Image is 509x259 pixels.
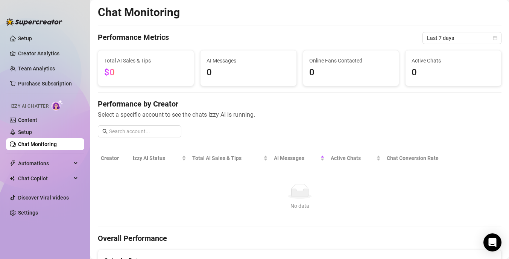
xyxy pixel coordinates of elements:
h4: Performance Metrics [98,32,169,44]
img: Chat Copilot [10,176,15,181]
span: 0 [309,66,393,80]
a: Discover Viral Videos [18,195,69,201]
h4: Performance by Creator [98,99,501,109]
div: No data [104,202,495,210]
th: Izzy AI Status [130,149,189,167]
a: Chat Monitoring [18,141,57,147]
th: Creator [98,149,130,167]
span: Last 7 days [427,32,497,44]
span: search [102,129,108,134]
a: Setup [18,129,32,135]
span: AI Messages [207,56,290,65]
a: Content [18,117,37,123]
span: Active Chats [412,56,495,65]
span: Izzy AI Status [133,154,180,162]
a: Settings [18,210,38,216]
th: Active Chats [328,149,384,167]
span: Chat Copilot [18,172,71,184]
span: Izzy AI Chatter [11,103,49,110]
th: Chat Conversion Rate [384,149,461,167]
h4: Overall Performance [98,233,501,244]
div: Open Intercom Messenger [483,233,501,251]
span: 0 [412,66,495,80]
span: Total AI Sales & Tips [192,154,262,162]
span: Active Chats [331,154,375,162]
span: calendar [493,36,497,40]
th: Total AI Sales & Tips [189,149,271,167]
span: Total AI Sales & Tips [104,56,188,65]
span: Select a specific account to see the chats Izzy AI is running. [98,110,501,119]
a: Team Analytics [18,66,55,72]
a: Setup [18,35,32,41]
a: Purchase Subscription [18,78,78,90]
img: logo-BBDzfeDw.svg [6,18,62,26]
img: AI Chatter [52,100,63,111]
a: Creator Analytics [18,47,78,59]
span: AI Messages [274,154,319,162]
span: 0 [207,66,290,80]
span: Online Fans Contacted [309,56,393,65]
span: $0 [104,67,115,78]
span: thunderbolt [10,160,16,166]
span: Automations [18,157,71,169]
h2: Chat Monitoring [98,5,180,20]
th: AI Messages [271,149,328,167]
input: Search account... [109,127,177,136]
